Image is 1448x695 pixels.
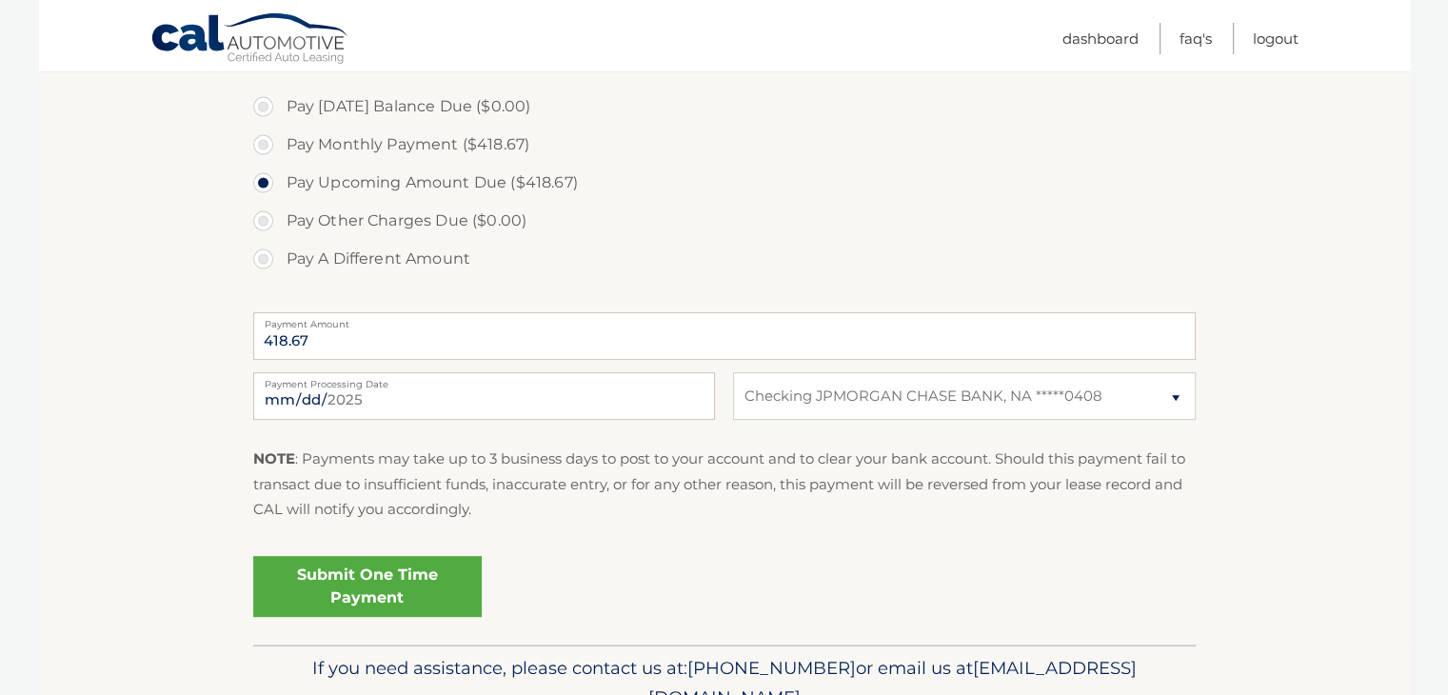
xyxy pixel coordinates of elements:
[253,312,1196,360] input: Payment Amount
[253,202,1196,240] label: Pay Other Charges Due ($0.00)
[687,657,856,679] span: [PHONE_NUMBER]
[253,164,1196,202] label: Pay Upcoming Amount Due ($418.67)
[253,240,1196,278] label: Pay A Different Amount
[150,12,350,68] a: Cal Automotive
[253,312,1196,328] label: Payment Amount
[253,372,715,387] label: Payment Processing Date
[253,556,482,617] a: Submit One Time Payment
[1253,23,1299,54] a: Logout
[253,372,715,420] input: Payment Date
[253,447,1196,522] p: : Payments may take up to 3 business days to post to your account and to clear your bank account....
[253,88,1196,126] label: Pay [DATE] Balance Due ($0.00)
[253,449,295,467] strong: NOTE
[1180,23,1212,54] a: FAQ's
[1062,23,1139,54] a: Dashboard
[253,126,1196,164] label: Pay Monthly Payment ($418.67)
